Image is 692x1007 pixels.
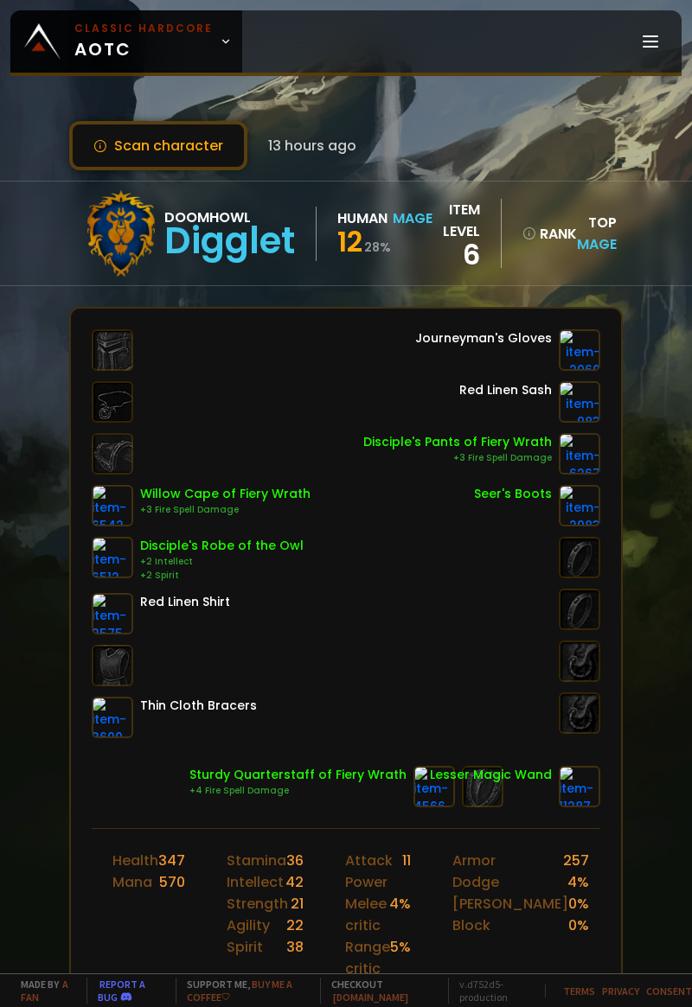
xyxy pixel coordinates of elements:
[432,199,480,242] div: item level
[393,207,432,229] div: Mage
[563,850,589,871] div: 257
[337,207,388,229] div: Human
[559,329,600,371] img: item-2960
[286,915,304,936] div: 22
[187,978,292,1004] a: Buy me a coffee
[415,329,552,347] div: Journeyman's Gloves
[452,850,496,871] div: Armor
[140,485,311,503] div: Willow Cape of Fiery Wrath
[559,766,600,807] img: item-11287
[286,936,304,958] div: 38
[92,593,133,634] img: item-2575
[164,228,295,254] div: Digglet
[189,784,407,798] div: +4 Fire Spell Damage
[285,871,304,893] div: 42
[320,978,438,1004] span: Checkout
[333,991,408,1004] a: [DOMAIN_NAME]
[92,485,133,526] img: item-6542
[159,871,185,893] div: 570
[286,850,304,871] div: 36
[112,850,158,871] div: Health
[452,871,499,893] div: Dodge
[567,871,589,893] div: 4 %
[140,503,311,517] div: +3 Fire Spell Damage
[158,850,185,871] div: 347
[98,978,145,1004] a: Report a bug
[563,985,595,997] a: Terms
[577,234,617,254] span: Mage
[227,936,263,958] div: Spirit
[364,239,391,256] small: 28 %
[291,893,304,915] div: 21
[559,433,600,475] img: item-6267
[559,381,600,423] img: item-983
[69,121,247,170] button: Scan character
[389,893,411,936] div: 4 %
[74,21,213,36] small: Classic Hardcore
[140,537,304,555] div: Disciple's Robe of the Owl
[164,207,295,228] div: Doomhowl
[459,381,552,399] div: Red Linen Sash
[568,893,589,915] div: 0 %
[474,485,552,503] div: Seer's Boots
[402,850,411,893] div: 11
[268,135,356,156] span: 13 hours ago
[189,766,407,784] div: Sturdy Quarterstaff of Fiery Wrath
[430,766,552,784] div: Lesser Magic Wand
[176,978,310,1004] span: Support me,
[363,451,552,465] div: +3 Fire Spell Damage
[452,893,568,915] div: [PERSON_NAME]
[646,985,692,997] a: Consent
[140,697,257,715] div: Thin Cloth Bracers
[452,915,490,936] div: Block
[74,21,213,62] span: AOTC
[448,978,535,1004] span: v. d752d5 - production
[140,555,304,569] div: +2 Intellect
[568,915,589,936] div: 0 %
[559,485,600,526] img: item-2983
[10,10,242,73] a: Classic HardcoreAOTC
[602,985,639,997] a: Privacy
[140,569,304,583] div: +2 Spirit
[227,893,288,915] div: Strength
[337,222,362,261] span: 12
[227,850,286,871] div: Stamina
[569,212,617,255] div: Top
[92,697,133,738] img: item-3600
[390,936,411,979] div: 5 %
[522,223,559,245] div: rank
[112,871,152,893] div: Mana
[10,978,76,1004] span: Made by
[92,537,133,578] img: item-6512
[345,936,390,979] div: Range critic
[140,593,230,611] div: Red Linen Shirt
[345,893,389,936] div: Melee critic
[363,433,552,451] div: Disciple's Pants of Fiery Wrath
[345,850,402,893] div: Attack Power
[21,978,68,1004] a: a fan
[227,915,270,936] div: Agility
[432,242,480,268] div: 6
[227,871,284,893] div: Intellect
